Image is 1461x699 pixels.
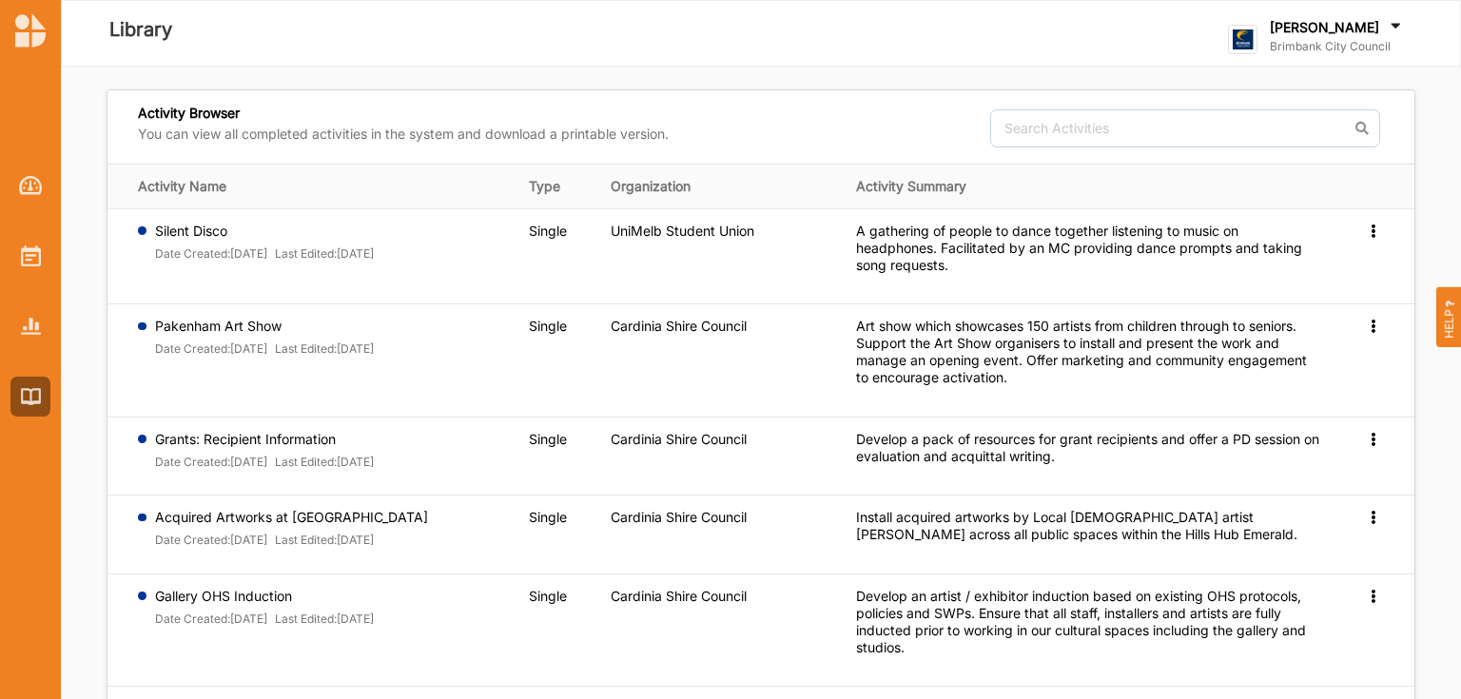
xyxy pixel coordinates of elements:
[1270,39,1405,54] label: Brimbank City Council
[138,126,669,143] label: You can view all completed activities in the system and download a printable version.
[10,165,50,205] a: Dashboard
[856,509,1319,543] div: Install acquired artworks by Local [DEMOGRAPHIC_DATA] artist [PERSON_NAME] across all public spac...
[10,306,50,346] a: Reports
[275,455,337,470] label: Last Edited:
[529,588,567,604] span: Single
[611,318,747,335] label: Cardinia Shire Council
[21,388,41,404] img: Library
[516,164,597,208] th: Type
[990,109,1380,147] input: Search Activities
[230,612,267,626] font: [DATE]
[856,318,1319,386] div: Art show which showcases 150 artists from children through to seniors. Support the Art Show organ...
[529,509,567,525] span: Single
[230,533,267,547] font: [DATE]
[611,431,747,448] label: Cardinia Shire Council
[597,164,843,208] th: Organization
[155,318,375,335] label: Pakenham Art Show
[230,455,267,469] font: [DATE]
[337,246,374,261] font: [DATE]
[337,612,374,626] font: [DATE]
[155,588,375,605] label: Gallery OHS Induction
[337,533,374,547] font: [DATE]
[155,509,428,526] label: Acquired Artworks at [GEOGRAPHIC_DATA]
[10,377,50,417] a: Library
[337,455,374,469] font: [DATE]
[275,533,337,548] label: Last Edited:
[230,341,267,356] font: [DATE]
[21,318,41,334] img: Reports
[275,612,337,627] label: Last Edited:
[275,246,337,262] label: Last Edited:
[529,431,567,447] span: Single
[611,509,747,526] label: Cardinia Shire Council
[529,223,567,239] span: Single
[155,455,230,470] label: Date Created:
[230,246,267,261] font: [DATE]
[138,105,669,148] div: Activity Browser
[856,588,1319,656] div: Develop an artist / exhibitor induction based on existing OHS protocols, policies and SWPs. Ensur...
[1228,25,1257,54] img: logo
[843,164,1333,208] th: Activity Summary
[856,223,1319,274] div: A gathering of people to dance together listening to music on headphones. Facilitated by an MC pr...
[611,588,747,605] label: Cardinia Shire Council
[275,341,337,357] label: Last Edited:
[529,318,567,334] span: Single
[611,223,754,240] label: UniMelb Student Union
[155,246,230,262] label: Date Created:
[10,236,50,276] a: Activities
[109,14,172,46] label: Library
[155,612,230,627] label: Date Created:
[155,533,230,548] label: Date Created:
[138,178,502,195] div: Activity Name
[155,341,230,357] label: Date Created:
[337,341,374,356] font: [DATE]
[19,176,43,195] img: Dashboard
[1270,19,1379,36] label: [PERSON_NAME]
[155,223,375,240] label: Silent Disco
[15,13,46,48] img: logo
[856,431,1319,465] div: Develop a pack of resources for grant recipients and offer a PD session on evaluation and acquitt...
[21,245,41,266] img: Activities
[155,431,375,448] label: Grants: Recipient Information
